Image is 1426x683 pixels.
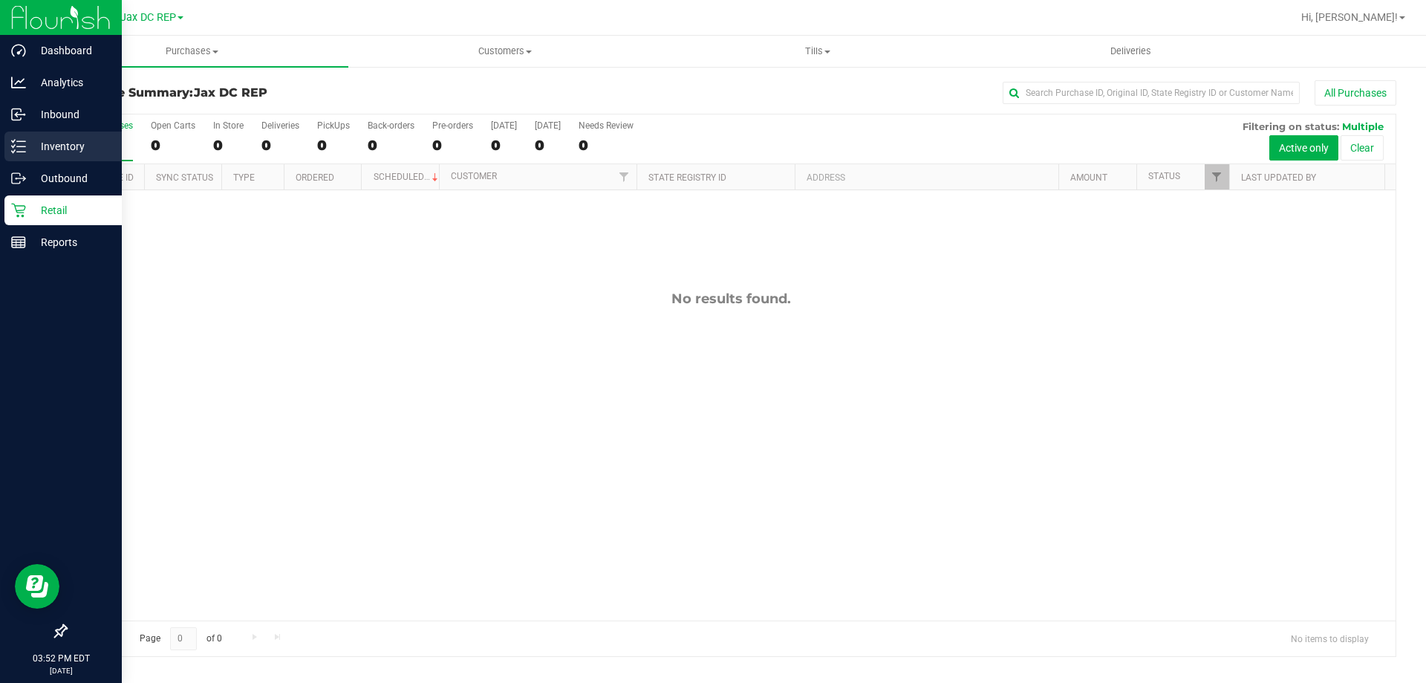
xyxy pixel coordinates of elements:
[1342,120,1384,132] span: Multiple
[795,164,1058,190] th: Address
[579,120,634,131] div: Needs Review
[348,36,661,67] a: Customers
[11,235,26,250] inline-svg: Reports
[261,120,299,131] div: Deliveries
[432,137,473,154] div: 0
[151,137,195,154] div: 0
[1279,627,1381,650] span: No items to display
[349,45,660,58] span: Customers
[213,137,244,154] div: 0
[151,120,195,131] div: Open Carts
[368,137,414,154] div: 0
[1070,172,1107,183] a: Amount
[26,42,115,59] p: Dashboard
[648,172,726,183] a: State Registry ID
[296,172,334,183] a: Ordered
[26,169,115,187] p: Outbound
[7,652,115,665] p: 03:52 PM EDT
[491,137,517,154] div: 0
[66,291,1396,307] div: No results found.
[156,172,213,183] a: Sync Status
[11,171,26,186] inline-svg: Outbound
[65,86,509,100] h3: Purchase Summary:
[1205,164,1229,190] a: Filter
[1241,172,1316,183] a: Last Updated By
[194,85,267,100] span: Jax DC REP
[15,564,59,609] iframe: Resource center
[661,36,974,67] a: Tills
[1341,135,1384,161] button: Clear
[1090,45,1171,58] span: Deliveries
[491,120,517,131] div: [DATE]
[1003,82,1300,104] input: Search Purchase ID, Original ID, State Registry ID or Customer Name...
[11,107,26,122] inline-svg: Inbound
[11,139,26,154] inline-svg: Inventory
[1243,120,1339,132] span: Filtering on status:
[127,627,234,650] span: Page of 0
[26,233,115,251] p: Reports
[11,203,26,218] inline-svg: Retail
[1148,171,1180,181] a: Status
[11,75,26,90] inline-svg: Analytics
[317,120,350,131] div: PickUps
[432,120,473,131] div: Pre-orders
[1301,11,1398,23] span: Hi, [PERSON_NAME]!
[233,172,255,183] a: Type
[36,36,348,67] a: Purchases
[451,171,497,181] a: Customer
[11,43,26,58] inline-svg: Dashboard
[1315,80,1396,106] button: All Purchases
[26,137,115,155] p: Inventory
[26,201,115,219] p: Retail
[26,106,115,123] p: Inbound
[120,11,176,24] span: Jax DC REP
[7,665,115,676] p: [DATE]
[974,36,1287,67] a: Deliveries
[662,45,973,58] span: Tills
[36,45,348,58] span: Purchases
[535,137,561,154] div: 0
[374,172,441,182] a: Scheduled
[213,120,244,131] div: In Store
[1269,135,1338,161] button: Active only
[368,120,414,131] div: Back-orders
[26,74,115,91] p: Analytics
[612,164,637,190] a: Filter
[579,137,634,154] div: 0
[261,137,299,154] div: 0
[535,120,561,131] div: [DATE]
[317,137,350,154] div: 0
